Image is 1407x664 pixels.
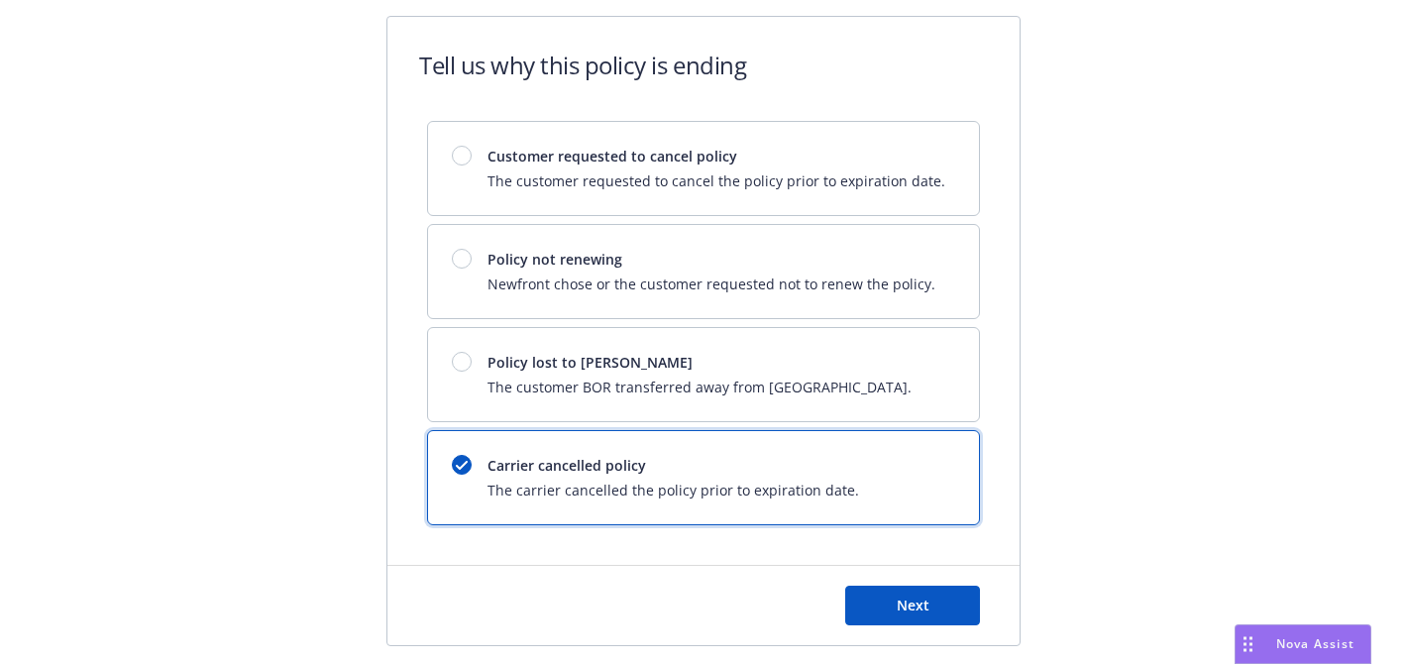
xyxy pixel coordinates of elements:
span: Policy not renewing [487,249,935,270]
button: Nova Assist [1235,624,1371,664]
h1: Tell us why this policy is ending [419,49,746,81]
span: The customer BOR transferred away from [GEOGRAPHIC_DATA]. [487,377,912,397]
button: Next [845,586,980,625]
span: Policy lost to [PERSON_NAME] [487,352,912,373]
span: Customer requested to cancel policy [487,146,945,166]
span: Carrier cancelled policy [487,455,859,476]
span: The customer requested to cancel the policy prior to expiration date. [487,170,945,191]
div: Drag to move [1236,625,1260,663]
span: The carrier cancelled the policy prior to expiration date. [487,480,859,500]
span: Newfront chose or the customer requested not to renew the policy. [487,274,935,294]
span: Nova Assist [1276,635,1354,652]
span: Next [897,596,929,614]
